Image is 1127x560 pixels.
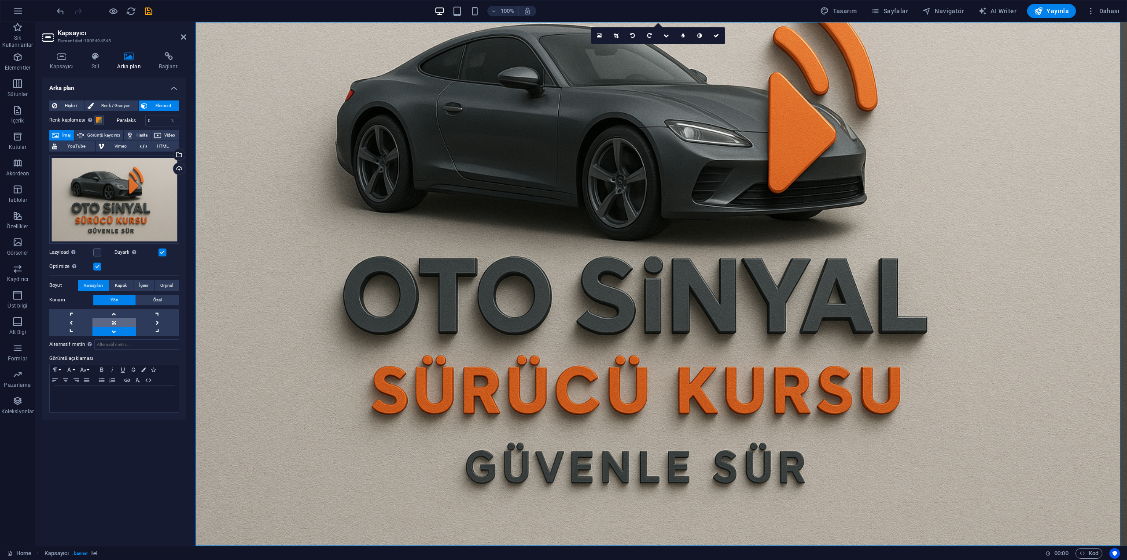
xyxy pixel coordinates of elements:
[49,247,93,258] label: Lazyload
[125,6,136,16] button: reload
[49,115,94,126] label: Renk kaplaması
[8,355,27,362] p: Formlar
[85,100,139,111] button: Renk / Gradyan
[871,7,908,15] span: Sayfalar
[136,295,179,305] button: Özel
[148,364,158,375] button: Icons
[144,6,154,16] i: Kaydet (Ctrl+S)
[817,4,860,18] button: Tasarım
[708,27,725,44] a: Onayla ( Ctrl ⏎ )
[7,548,31,559] a: Seçimi iptal etmek için tıkla. Sayfaları açmak için çift tıkla
[1034,7,1069,15] span: Yayınla
[87,130,121,141] span: Görüntü kaydırıcı
[975,4,1020,18] button: AI Writer
[44,548,69,559] span: Seçmek için tıkla. Düzenlemek için çift tıkla
[78,280,109,291] button: Varsayılan
[107,375,118,386] button: Ordered List
[1,408,34,415] p: Koleksiyonlar
[166,115,179,126] div: %
[60,100,82,111] span: Hiçbiri
[150,100,176,111] span: Element
[50,375,60,386] button: Align Left
[867,4,912,18] button: Sayfalar
[96,100,136,111] span: Renk / Gradyan
[153,295,162,305] span: Özel
[49,295,93,305] label: Konum
[55,6,66,16] i: Geri al: change_position (Ctrl+Z)
[58,37,169,45] h3: Element #ed-1005494545
[114,247,158,258] label: Duyarlı
[49,156,179,244] div: ChatGPTImage29Eyl202516_34_10-hlL_bLnAbaIldus-AuhJPg.png
[1083,4,1123,18] button: Dahası
[160,280,173,291] span: Orijinal
[49,261,93,272] label: Optimize
[94,339,179,350] input: Alternatif metin...
[136,130,148,141] span: Harita
[9,329,26,336] p: Alt Bigi
[117,118,145,123] label: Paralaks
[50,364,64,375] button: Paragraph Format
[658,27,675,44] a: Yönü değiştir
[641,27,658,44] a: 90° sağa döndür
[49,100,85,111] button: Hiçbiri
[44,548,97,559] nav: breadcrumb
[608,27,625,44] a: Kırpma modu
[60,375,71,386] button: Align Center
[49,141,95,152] button: YouTube
[84,280,103,291] span: Varsayılan
[93,295,136,305] button: Yön
[11,117,24,124] p: İçerik
[591,27,608,44] a: Dosya yöneticisinden, stok fotoğraflardan dosyalar seçin veya dosya(lar) yükleyin
[1109,548,1120,559] button: Usercentrics
[81,375,92,386] button: Align Justify
[143,375,154,386] button: HTML
[151,130,179,141] button: Video
[1027,4,1076,18] button: Yayınla
[49,339,94,350] label: Alternatif metin
[1079,548,1098,559] span: Kod
[42,52,84,70] h4: Kapsayıcı
[675,27,692,44] a: Bulanıklaştırma
[84,52,110,70] h4: Stil
[133,375,143,386] button: Clear Formatting
[122,375,133,386] button: Insert Link
[58,29,186,37] h2: Kapsayıcı
[118,364,128,375] button: Underline (Ctrl+U)
[49,130,74,141] button: İmaj
[919,4,968,18] button: Navigatör
[55,6,66,16] button: undo
[96,364,107,375] button: Bold (Ctrl+B)
[96,375,107,386] button: Unordered List
[6,170,29,177] p: Akordeon
[109,280,133,291] button: Kapak
[820,7,857,15] span: Tasarım
[8,197,28,204] p: Tablolar
[523,7,531,15] i: Yeniden boyutlandırmada yakınlaştırma düzeyini seçilen cihaza uyacak şekilde otomatik olarak ayarla.
[143,6,154,16] button: save
[151,52,186,70] h4: Bağlantı
[7,276,28,283] p: Kaydırıcı
[92,551,97,556] i: Bu element, arka plan içeriyor
[5,64,30,71] p: Elementler
[49,280,78,291] label: Boyut
[139,280,148,291] span: İçerir
[107,141,134,152] span: Vimeo
[1045,548,1068,559] h6: Oturum süresi
[71,375,81,386] button: Align Right
[96,141,136,152] button: Vimeo
[817,4,860,18] div: Tasarım (Ctrl+Alt+Y)
[9,144,27,151] p: Kutular
[139,100,179,111] button: Element
[7,223,28,230] p: Özellikler
[62,130,71,141] span: İmaj
[64,364,78,375] button: Font Family
[501,6,515,16] h6: 100%
[4,382,31,389] p: Pazarlama
[137,141,179,152] button: HTML
[108,6,118,16] button: Ön izleme modundan çıkıp düzenlemeye devam etmek için buraya tıklayın
[126,6,136,16] i: Sayfayı yeniden yükleyin
[7,249,28,256] p: Görseller
[74,130,123,141] button: Görüntü kaydırıcı
[78,364,92,375] button: Font Size
[60,141,92,152] span: YouTube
